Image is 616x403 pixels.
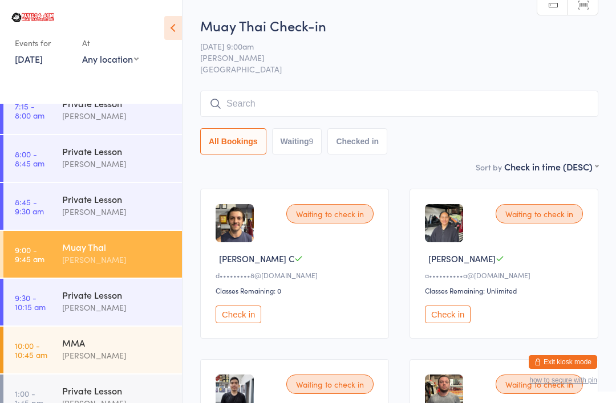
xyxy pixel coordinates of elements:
[216,286,377,295] div: Classes Remaining: 0
[216,204,254,242] img: image1714982318.png
[286,374,374,394] div: Waiting to check in
[62,336,172,349] div: MMA
[62,205,172,218] div: [PERSON_NAME]
[62,253,172,266] div: [PERSON_NAME]
[62,109,172,123] div: [PERSON_NAME]
[3,327,182,373] a: 10:00 -10:45 amMMA[PERSON_NAME]
[327,128,387,154] button: Checked in
[496,204,583,223] div: Waiting to check in
[272,128,322,154] button: Waiting9
[529,376,597,384] button: how to secure with pin
[529,355,597,369] button: Exit kiosk mode
[62,384,172,397] div: Private Lesson
[476,161,502,173] label: Sort by
[62,301,172,314] div: [PERSON_NAME]
[216,306,261,323] button: Check in
[15,245,44,263] time: 9:00 - 9:45 am
[82,52,139,65] div: Any location
[200,52,581,63] span: [PERSON_NAME]
[11,13,54,22] img: Bulldog Gym Castle Hill Pty Ltd
[62,349,172,362] div: [PERSON_NAME]
[3,183,182,230] a: 8:45 -9:30 amPrivate Lesson[PERSON_NAME]
[62,157,172,170] div: [PERSON_NAME]
[286,204,374,223] div: Waiting to check in
[200,63,598,75] span: [GEOGRAPHIC_DATA]
[62,145,172,157] div: Private Lesson
[82,34,139,52] div: At
[200,91,598,117] input: Search
[15,293,46,311] time: 9:30 - 10:15 am
[3,135,182,182] a: 8:00 -8:45 amPrivate Lesson[PERSON_NAME]
[309,137,314,146] div: 9
[62,241,172,253] div: Muay Thai
[15,34,71,52] div: Events for
[200,128,266,154] button: All Bookings
[504,160,598,173] div: Check in time (DESC)
[3,87,182,134] a: 7:15 -8:00 amPrivate Lesson[PERSON_NAME]
[15,341,47,359] time: 10:00 - 10:45 am
[200,16,598,35] h2: Muay Thai Check-in
[15,101,44,120] time: 7:15 - 8:00 am
[428,253,496,264] span: [PERSON_NAME]
[425,270,586,280] div: a••••••••••a@[DOMAIN_NAME]
[3,279,182,325] a: 9:30 -10:15 amPrivate Lesson[PERSON_NAME]
[15,52,43,65] a: [DATE]
[62,288,172,301] div: Private Lesson
[62,193,172,205] div: Private Lesson
[425,204,463,242] img: image1741384737.png
[425,306,471,323] button: Check in
[425,286,586,295] div: Classes Remaining: Unlimited
[15,197,44,215] time: 8:45 - 9:30 am
[200,40,581,52] span: [DATE] 9:00am
[219,253,294,264] span: [PERSON_NAME] C
[3,231,182,278] a: 9:00 -9:45 amMuay Thai[PERSON_NAME]
[496,374,583,394] div: Waiting to check in
[216,270,377,280] div: d•••••••••8@[DOMAIN_NAME]
[15,149,44,168] time: 8:00 - 8:45 am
